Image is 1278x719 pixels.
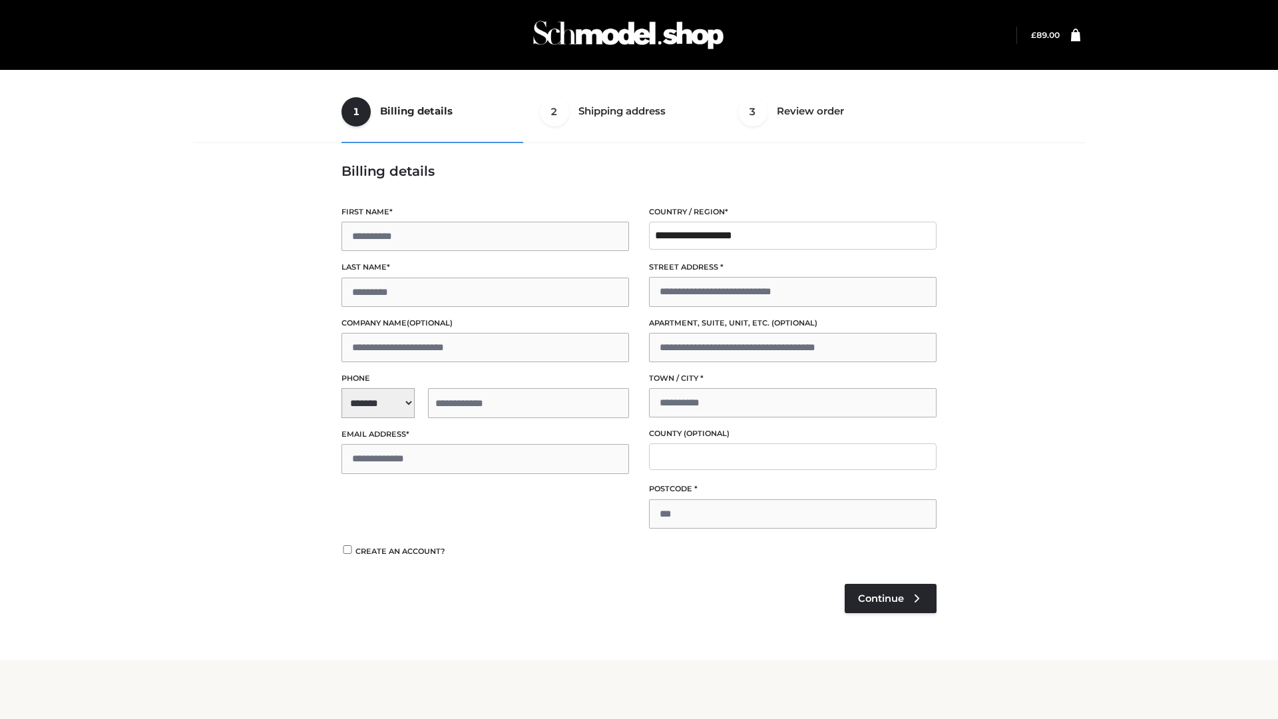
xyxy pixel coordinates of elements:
[771,318,817,328] span: (optional)
[341,261,629,274] label: Last name
[341,545,353,554] input: Create an account?
[341,317,629,330] label: Company name
[407,318,453,328] span: (optional)
[341,372,629,385] label: Phone
[649,427,937,440] label: County
[1031,30,1036,40] span: £
[355,547,445,556] span: Create an account?
[341,206,629,218] label: First name
[529,9,728,61] img: Schmodel Admin 964
[649,317,937,330] label: Apartment, suite, unit, etc.
[649,261,937,274] label: Street address
[649,483,937,495] label: Postcode
[858,593,904,604] span: Continue
[649,206,937,218] label: Country / Region
[1031,30,1060,40] bdi: 89.00
[341,163,937,179] h3: Billing details
[341,428,629,441] label: Email address
[649,372,937,385] label: Town / City
[845,584,937,613] a: Continue
[684,429,730,438] span: (optional)
[1031,30,1060,40] a: £89.00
